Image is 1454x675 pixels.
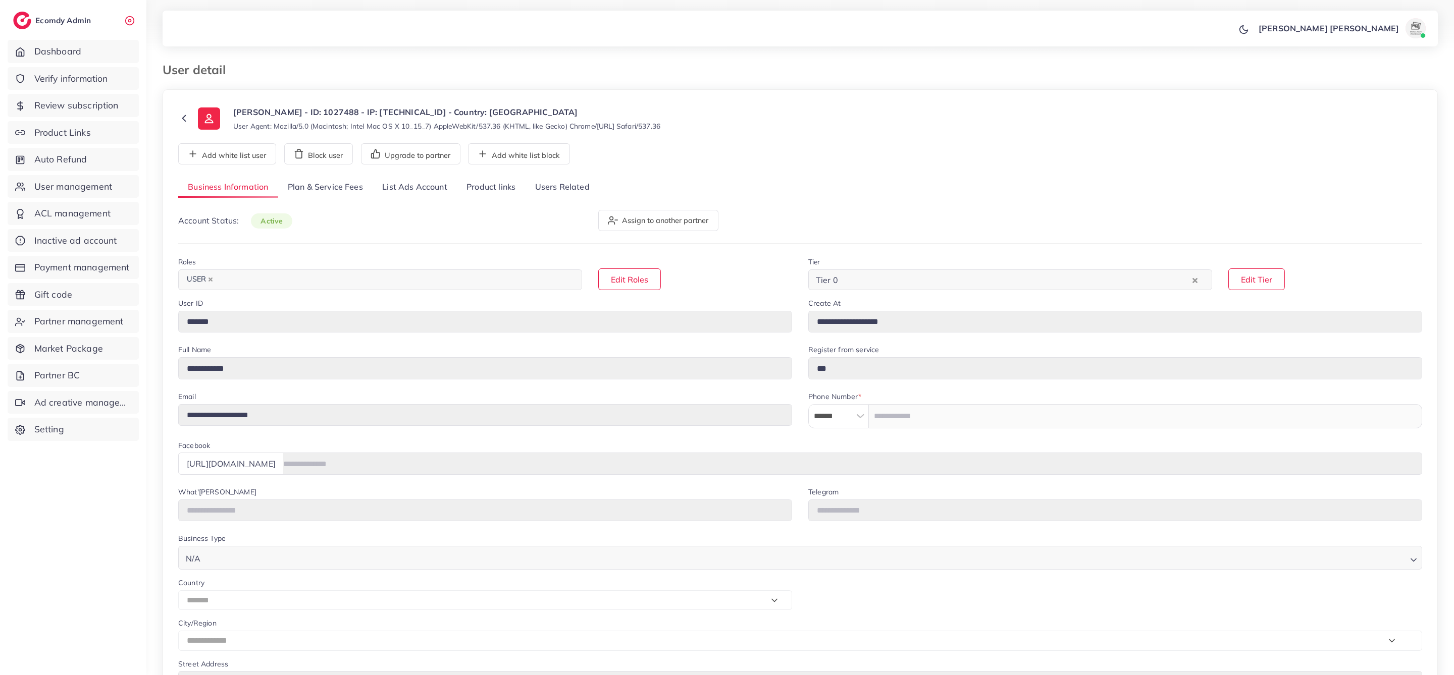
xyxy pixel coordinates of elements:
a: Auto Refund [8,148,139,171]
span: USER [182,272,218,287]
label: Full Name [178,345,211,355]
span: Setting [34,423,64,436]
a: Ad creative management [8,391,139,414]
label: What'[PERSON_NAME] [178,487,256,497]
label: User ID [178,298,203,308]
a: Inactive ad account [8,229,139,252]
label: Roles [178,257,196,267]
button: Block user [284,143,353,164]
span: Auto Refund [34,153,87,166]
div: Search for option [808,269,1212,290]
button: Add white list user [178,143,276,164]
div: [URL][DOMAIN_NAME] [178,453,284,474]
span: User management [34,180,112,193]
label: Email [178,391,196,402]
label: Business Type [178,533,226,543]
span: Gift code [34,288,72,301]
span: active [251,213,292,229]
button: Edit Roles [598,268,661,290]
button: Upgrade to partner [361,143,460,164]
span: ACL management [34,207,111,220]
img: avatar [1406,18,1426,38]
label: Phone Number [808,391,861,402]
a: Payment management [8,256,139,279]
span: Dashboard [34,45,81,58]
a: Review subscription [8,94,139,117]
input: Search for option [203,549,1406,566]
p: [PERSON_NAME] - ID: 1027488 - IP: [TECHNICAL_ID] - Country: [GEOGRAPHIC_DATA] [233,106,660,118]
label: Create At [808,298,841,308]
a: Partner BC [8,364,139,387]
a: List Ads Account [373,177,457,198]
a: Gift code [8,283,139,306]
button: Add white list block [468,143,570,164]
a: Market Package [8,337,139,360]
span: Market Package [34,342,103,355]
small: User Agent: Mozilla/5.0 (Macintosh; Intel Mac OS X 10_15_7) AppleWebKit/537.36 (KHTML, like Gecko... [233,121,660,131]
h2: Ecomdy Admin [35,16,93,25]
div: Search for option [178,546,1422,570]
a: [PERSON_NAME] [PERSON_NAME]avatar [1253,18,1430,38]
a: Plan & Service Fees [278,177,373,198]
button: Deselect USER [208,277,213,282]
span: N/A [184,551,202,566]
a: Product links [457,177,525,198]
input: Search for option [841,272,1190,288]
span: Review subscription [34,99,119,112]
p: [PERSON_NAME] [PERSON_NAME] [1259,22,1399,34]
p: Account Status: [178,214,292,227]
img: ic-user-info.36bf1079.svg [198,107,220,130]
a: Business Information [178,177,278,198]
label: Register from service [808,345,879,355]
a: logoEcomdy Admin [13,12,93,29]
span: Product Links [34,126,91,139]
button: Edit Tier [1228,268,1285,290]
span: Partner BC [34,369,80,382]
span: Partner management [34,315,124,328]
h3: User detail [163,63,234,77]
label: Telegram [808,487,839,497]
label: Facebook [178,440,210,451]
label: Street Address [178,659,228,669]
input: Search for option [219,272,569,288]
a: Partner management [8,310,139,333]
label: Country [178,578,204,588]
a: Users Related [525,177,599,198]
img: logo [13,12,31,29]
span: Payment management [34,261,130,274]
a: ACL management [8,202,139,225]
span: Inactive ad account [34,234,117,247]
label: City/Region [178,618,217,628]
a: User management [8,175,139,198]
span: Tier 0 [814,272,840,288]
a: Verify information [8,67,139,90]
span: Verify information [34,72,108,85]
a: Setting [8,418,139,441]
a: Dashboard [8,40,139,63]
div: Search for option [178,269,582,290]
button: Clear Selected [1192,274,1198,286]
a: Product Links [8,121,139,144]
span: Ad creative management [34,396,131,409]
label: Tier [808,257,820,267]
button: Assign to another partner [598,210,718,231]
